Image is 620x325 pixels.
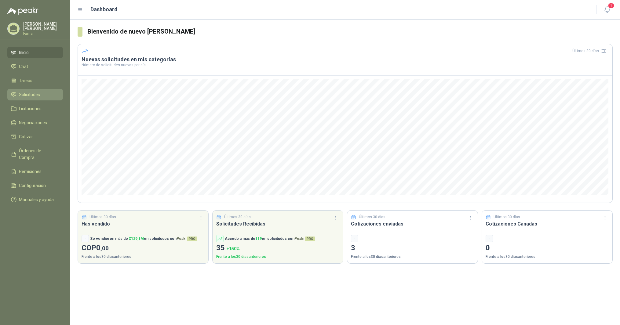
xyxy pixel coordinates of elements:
[90,236,197,242] p: Se vendieron más de en solicitudes con
[572,46,609,56] div: Últimos 30 días
[19,182,46,189] span: Configuración
[90,5,118,14] h1: Dashboard
[486,254,609,260] p: Frente a los 30 días anteriores
[351,220,474,228] h3: Cotizaciones enviadas
[100,245,109,252] span: ,00
[359,214,385,220] p: Últimos 30 días
[351,242,474,254] p: 3
[7,103,63,114] a: Licitaciones
[351,235,358,242] div: -
[19,77,32,84] span: Tareas
[602,4,613,15] button: 1
[19,196,54,203] span: Manuales y ayuda
[255,237,262,241] span: 119
[89,214,116,220] p: Últimos 30 días
[177,237,197,241] span: Peakr
[305,237,315,241] span: PRO
[7,7,38,15] img: Logo peakr
[294,237,315,241] span: Peakr
[7,131,63,143] a: Cotizar
[23,22,63,31] p: [PERSON_NAME] [PERSON_NAME]
[19,91,40,98] span: Solicitudes
[608,3,615,9] span: 1
[7,89,63,100] a: Solicitudes
[224,214,251,220] p: Últimos 30 días
[82,63,609,67] p: Número de solicitudes nuevas por día
[486,242,609,254] p: 0
[19,133,33,140] span: Cotizar
[216,242,339,254] p: 35
[7,145,63,163] a: Órdenes de Compra
[19,49,29,56] span: Inicio
[19,119,47,126] span: Negociaciones
[19,63,28,70] span: Chat
[187,237,197,241] span: PRO
[225,236,315,242] p: Accede a más de en solicitudes con
[216,254,339,260] p: Frente a los 30 días anteriores
[7,194,63,205] a: Manuales y ayuda
[227,246,240,251] span: + 150 %
[19,147,57,161] span: Órdenes de Compra
[7,75,63,86] a: Tareas
[87,27,613,36] h3: Bienvenido de nuevo [PERSON_NAME]
[82,242,205,254] p: COP
[129,237,144,241] span: $ 129,1M
[82,254,205,260] p: Frente a los 30 días anteriores
[7,47,63,58] a: Inicio
[351,254,474,260] p: Frente a los 30 días anteriores
[7,117,63,128] a: Negociaciones
[82,56,609,63] h3: Nuevas solicitudes en mis categorías
[23,32,63,35] p: Fama
[96,244,109,252] span: 0
[216,220,339,228] h3: Solicitudes Recibidas
[7,166,63,177] a: Remisiones
[486,235,493,242] div: -
[19,105,42,112] span: Licitaciones
[82,235,89,242] div: -
[7,61,63,72] a: Chat
[494,214,520,220] p: Últimos 30 días
[82,220,205,228] h3: Has vendido
[19,168,42,175] span: Remisiones
[7,180,63,191] a: Configuración
[486,220,609,228] h3: Cotizaciones Ganadas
